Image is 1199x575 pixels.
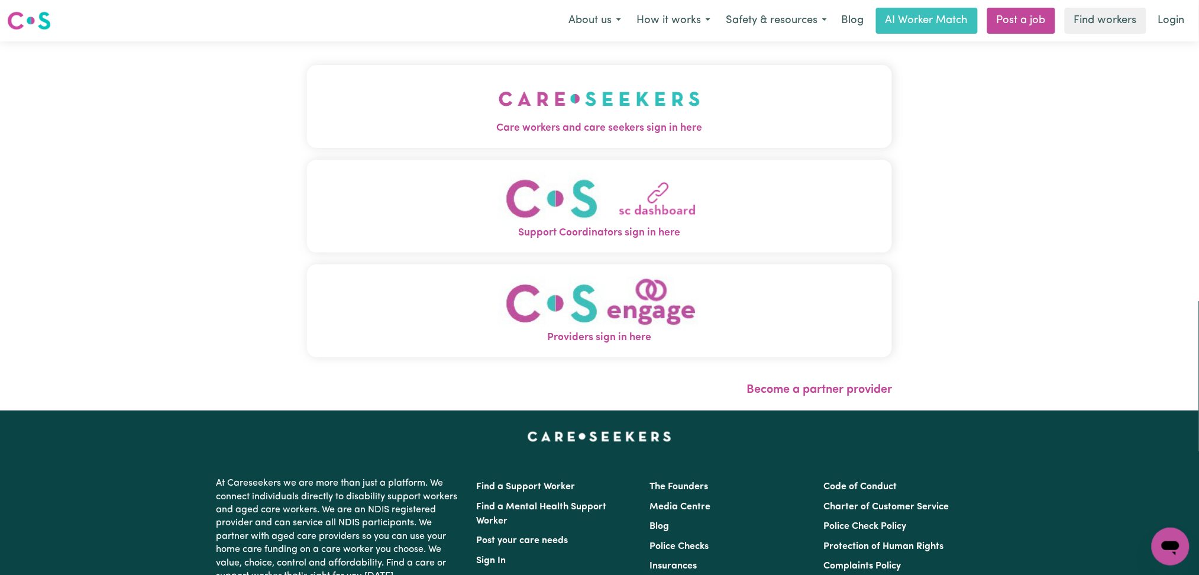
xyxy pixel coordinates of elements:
a: Police Checks [650,542,709,551]
a: Find a Mental Health Support Worker [477,502,607,526]
a: Media Centre [650,502,711,512]
button: Support Coordinators sign in here [307,160,893,253]
button: About us [561,8,629,33]
a: Find a Support Worker [477,482,576,492]
button: Safety & resources [718,8,835,33]
a: Login [1151,8,1192,34]
a: Code of Conduct [823,482,897,492]
img: Careseekers logo [7,10,51,31]
a: Police Check Policy [823,522,906,531]
button: How it works [629,8,718,33]
button: Providers sign in here [307,264,893,357]
a: Careseekers home page [528,432,671,441]
a: Complaints Policy [823,561,901,571]
a: Sign In [477,556,506,566]
a: Charter of Customer Service [823,502,949,512]
a: Become a partner provider [746,384,892,396]
a: Protection of Human Rights [823,542,943,551]
a: AI Worker Match [876,8,978,34]
a: Post your care needs [477,536,568,545]
span: Care workers and care seekers sign in here [307,121,893,136]
button: Care workers and care seekers sign in here [307,65,893,148]
iframe: Button to launch messaging window [1152,528,1190,566]
a: Careseekers logo [7,7,51,34]
a: Blog [650,522,670,531]
a: Find workers [1065,8,1146,34]
a: Post a job [987,8,1055,34]
span: Support Coordinators sign in here [307,225,893,241]
a: Insurances [650,561,697,571]
a: Blog [835,8,871,34]
a: The Founders [650,482,709,492]
span: Providers sign in here [307,330,893,345]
